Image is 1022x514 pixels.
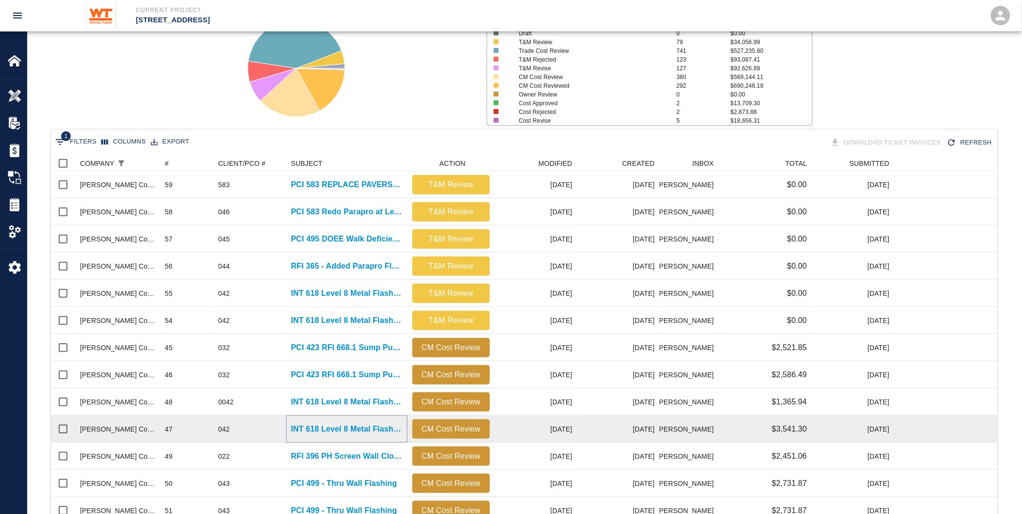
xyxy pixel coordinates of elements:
div: Gordon Contractors [80,370,155,380]
div: [DATE] [812,171,894,198]
p: 292 [677,81,730,90]
p: CM Cost Review [519,73,661,81]
div: [DATE] [495,307,577,334]
div: 56 [165,261,173,271]
div: 045 [218,234,230,244]
div: CLIENT/PCO # [218,156,266,171]
a: PCI 499 - Thru Wall Flashing [291,478,397,489]
p: Cost Revise [519,116,661,125]
div: [DATE] [577,253,660,280]
div: 044 [218,261,230,271]
p: 380 [677,73,730,81]
p: CM Cost Review [416,369,486,381]
p: T&M Review [416,233,486,245]
div: [DATE] [495,171,577,198]
div: Gordon Contractors [80,479,155,488]
p: Owner Review [519,90,661,99]
div: Gordon Contractors [80,424,155,434]
a: PCI 423 RFI 668.1 Sump Pump Detail [291,342,403,353]
div: [DATE] [812,225,894,253]
a: PCI 583 REPLACE PAVERS L2 WEST [291,179,403,191]
a: PCI 583 Redo Parapro at Level 2 Columns [291,206,403,218]
div: [PERSON_NAME] [660,388,719,416]
div: Gordon Contractors [80,289,155,298]
div: ACTION [439,156,466,171]
div: [DATE] [812,198,894,225]
div: Gordon Contractors [80,451,155,461]
p: 123 [677,55,730,64]
div: 57 [165,234,173,244]
button: Sort [128,157,142,170]
div: [PERSON_NAME] [660,334,719,361]
p: CM Cost Review [416,450,486,462]
p: 0 [677,29,730,38]
div: [DATE] [495,253,577,280]
div: ACTION [407,156,495,171]
p: $527,235.80 [730,47,811,55]
div: Tickets download in groups of 15 [828,134,945,151]
a: INT 618 Level 8 Metal Flashings Rework [291,423,403,435]
p: CM Cost Review [416,423,486,435]
div: [DATE] [577,198,660,225]
a: PCI 495 DOEE Walk Deficiencies [291,233,403,245]
p: T&M Review [519,38,661,47]
div: 042 [218,289,230,298]
p: [STREET_ADDRESS] [136,15,564,26]
div: 0042 [218,397,234,407]
div: [DATE] [495,334,577,361]
button: Show filters [114,157,128,170]
div: 032 [218,343,230,353]
p: $0.00 [787,315,807,326]
p: $690,246.19 [730,81,811,90]
div: [DATE] [812,280,894,307]
p: Cost Approved [519,99,661,108]
p: $18,656.31 [730,116,811,125]
div: SUBMITTED [850,156,890,171]
p: 741 [677,47,730,55]
div: Gordon Contractors [80,343,155,353]
div: MODIFIED [538,156,572,171]
div: [PERSON_NAME] [660,361,719,388]
div: 50 [165,479,173,488]
p: T&M Review [416,179,486,191]
p: $2,873.88 [730,108,811,116]
p: $2,521.85 [772,342,807,353]
div: [PERSON_NAME] [660,470,719,497]
a: PCI 423 RFI 668.1 Sump Pump Detail [291,369,403,381]
div: [DATE] [577,470,660,497]
p: $0.00 [730,90,811,99]
p: CM Cost Review [416,342,486,353]
div: SUBJECT [286,156,407,171]
p: RFI 396 PH Screen Wall Close-In Detail [291,450,403,462]
div: [DATE] [495,280,577,307]
p: Trade Cost Review [519,47,661,55]
p: $1,365.94 [772,396,807,408]
div: 046 [218,207,230,217]
div: [DATE] [495,470,577,497]
p: $0.00 [787,179,807,191]
p: $2,586.49 [772,369,807,381]
div: Gordon Contractors [80,397,155,407]
div: [DATE] [495,443,577,470]
p: CM Cost Review [416,478,486,489]
div: TOTAL [719,156,812,171]
div: INBOX [660,156,719,171]
p: $0.00 [787,206,807,218]
p: CM Cost Review [416,396,486,408]
div: COMPANY [75,156,160,171]
p: T&M Review [416,288,486,299]
div: # [160,156,213,171]
p: INT 618 Level 8 Metal Flashings Rework [291,288,403,299]
div: COMPANY [80,156,114,171]
div: [DATE] [577,334,660,361]
p: 0 [677,90,730,99]
p: $0.00 [730,29,811,38]
p: $93,087.41 [730,55,811,64]
p: T&M Review [416,206,486,218]
p: 5 [677,116,730,125]
span: 1 [61,131,71,141]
